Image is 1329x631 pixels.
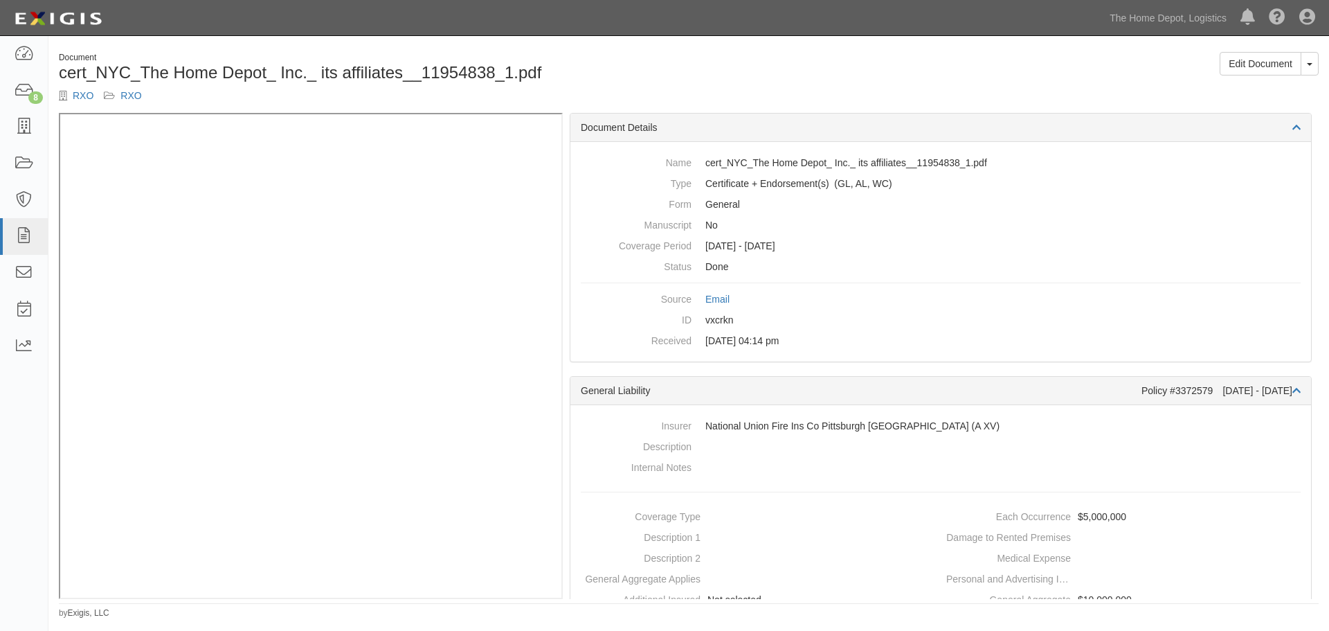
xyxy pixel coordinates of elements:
[946,527,1071,544] dt: Damage to Rented Premises
[581,194,1301,215] dd: General
[946,506,1071,524] dt: Each Occurrence
[59,52,678,64] div: Document
[581,256,691,274] dt: Status
[581,310,1301,330] dd: vxcrkn
[1220,52,1301,75] a: Edit Document
[581,194,691,211] dt: Form
[576,589,935,610] dd: Not selected
[581,330,691,348] dt: Received
[576,527,700,544] dt: Description 1
[581,235,691,253] dt: Coverage Period
[59,607,109,619] small: by
[576,569,700,586] dt: General Aggregate Applies
[581,289,691,306] dt: Source
[946,589,1071,607] dt: General Aggregate
[581,215,691,232] dt: Manuscript
[576,589,700,607] dt: Additional Insured
[581,310,691,327] dt: ID
[581,215,1301,235] dd: No
[581,235,1301,256] dd: [DATE] - [DATE]
[576,506,700,524] dt: Coverage Type
[581,416,1301,436] dd: National Union Fire Ins Co Pittsburgh [GEOGRAPHIC_DATA] (A XV)
[28,91,43,104] div: 8
[570,114,1311,142] div: Document Details
[581,152,1301,173] dd: cert_NYC_The Home Depot_ Inc._ its affiliates__11954838_1.pdf
[581,384,1141,398] div: General Liability
[946,569,1071,586] dt: Personal and Advertising Injury
[946,548,1071,565] dt: Medical Expense
[73,90,93,101] a: RXO
[576,548,700,565] dt: Description 2
[581,416,691,433] dt: Insurer
[581,173,1301,194] dd: General Liability Auto Liability Workers Compensation/Employers Liability
[946,506,1305,527] dd: $5,000,000
[581,256,1301,277] dd: Done
[120,90,141,101] a: RXO
[68,608,109,618] a: Exigis, LLC
[581,330,1301,351] dd: [DATE] 04:14 pm
[59,64,678,82] h1: cert_NYC_The Home Depot_ Inc._ its affiliates__11954838_1.pdf
[1269,10,1285,26] i: Help Center - Complianz
[705,294,730,305] a: Email
[946,589,1305,610] dd: $10,000,000
[581,152,691,170] dt: Name
[1141,384,1301,398] div: Policy #3372579 [DATE] - [DATE]
[1103,4,1233,32] a: The Home Depot, Logistics
[10,6,106,31] img: logo-5460c22ac91f19d4615b14bd174203de0afe785f0fc80cf4dbbc73dc1793850b.png
[581,457,691,474] dt: Internal Notes
[581,436,691,454] dt: Description
[581,173,691,190] dt: Type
